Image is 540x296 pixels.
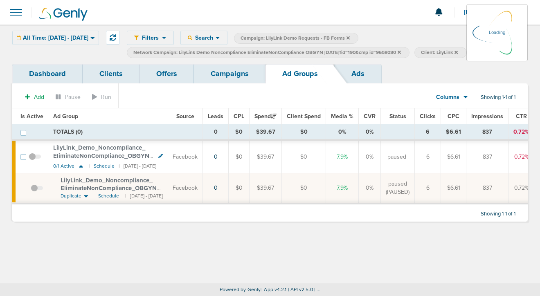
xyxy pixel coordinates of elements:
[61,177,160,200] span: LilyLink_ Demo_ Noncompliance_ EliminateNonCompliance_ OBGYN_ [DATE]?id=190&cmp_ id=9658080
[359,125,381,140] td: 0%
[229,140,250,173] td: $0
[326,173,359,204] td: 7.9%
[415,125,441,140] td: 6
[331,113,353,120] span: Media %
[254,113,277,120] span: Spend
[119,163,156,169] small: | [DATE] - [DATE]
[516,113,527,120] span: CTR
[441,173,466,204] td: $6.61
[250,140,282,173] td: $39.67
[387,153,406,161] span: paused
[125,193,163,200] small: | [DATE] - [DATE]
[464,9,515,15] span: [PERSON_NAME]
[364,113,376,120] span: CVR
[326,125,359,140] td: 0%
[53,163,74,169] span: 0/1 Active
[415,173,441,204] td: 6
[168,140,203,173] td: Facebook
[203,125,229,140] td: 0
[466,140,509,173] td: 837
[98,193,119,200] span: Schedule
[326,140,359,173] td: 7.9%
[194,64,265,83] a: Campaigns
[265,64,335,83] a: Ad Groups
[287,113,321,120] span: Client Spend
[420,113,436,120] span: Clicks
[89,163,90,169] small: |
[441,125,466,140] td: $6.61
[48,125,203,140] td: TOTALS (0)
[234,113,244,120] span: CPL
[466,125,509,140] td: 837
[133,49,401,56] span: Network Campaign: LilyLink Demo Noncompliance EliminateNonCompliance OBGYN [DATE]?id=190&cmp id=9...
[489,28,505,38] p: Loading
[471,113,503,120] span: Impressions
[421,49,458,56] span: Client: LilyLink
[481,94,515,101] span: Showing 1-1 of 1
[288,287,313,292] span: | API v2.5.0
[282,125,326,140] td: $0
[168,173,203,204] td: Facebook
[441,140,466,173] td: $6.61
[282,173,326,204] td: $0
[176,113,194,120] span: Source
[509,125,535,140] td: 0.72%
[389,113,406,120] span: Status
[229,173,250,204] td: $0
[94,163,115,169] small: Schedule
[53,144,149,159] span: LilyLink_ Demo_ Noncompliance_ EliminateNonCompliance_ OBGYN
[241,35,350,42] span: Campaign: LilyLink Demo Requests - FB Forms
[20,91,49,103] button: Add
[214,153,218,160] a: 0
[448,113,459,120] span: CPC
[208,113,223,120] span: Leads
[61,193,81,200] span: Duplicate
[83,64,139,83] a: Clients
[39,8,88,21] img: Genly
[381,173,415,204] td: paused (PAUSED)
[466,173,509,204] td: 837
[509,173,535,204] td: 0.72%
[335,64,381,83] a: Ads
[261,287,286,292] span: | App v4.2.1
[359,140,381,173] td: 0%
[214,184,218,191] a: 0
[314,287,321,292] span: | ...
[359,173,381,204] td: 0%
[282,140,326,173] td: $0
[12,64,83,83] a: Dashboard
[139,64,194,83] a: Offers
[415,140,441,173] td: 6
[509,140,535,173] td: 0.72%
[250,125,282,140] td: $39.67
[250,173,282,204] td: $39.67
[481,211,515,218] span: Showing 1-1 of 1
[34,94,44,101] span: Add
[229,125,250,140] td: $0
[20,113,43,120] span: Is Active
[53,113,78,120] span: Ad Group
